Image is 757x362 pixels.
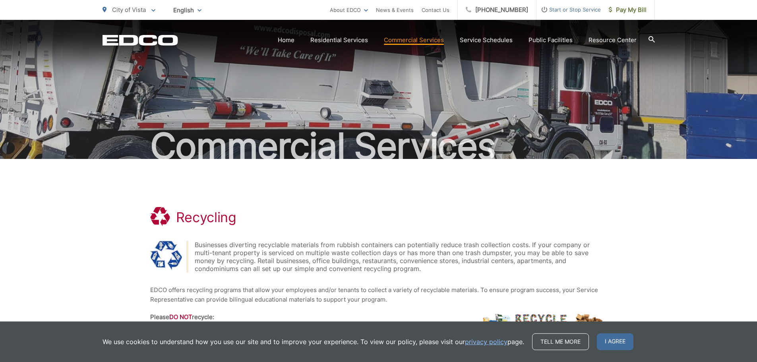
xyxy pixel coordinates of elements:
[150,241,182,270] img: Recycling Symbol
[112,6,146,14] span: City of Vista
[195,241,607,273] div: Businesses diverting recyclable materials from rubbish containers can potentially reduce trash co...
[532,333,589,350] a: Tell me more
[460,35,513,45] a: Service Schedules
[278,35,294,45] a: Home
[597,333,633,350] span: I agree
[150,312,412,328] th: Please recycle:
[169,313,192,321] strong: DO NOT
[167,3,207,17] span: English
[103,126,655,166] h2: Commercial Services
[609,5,647,15] span: Pay My Bill
[176,209,236,225] h1: Recycling
[422,5,449,15] a: Contact Us
[529,35,573,45] a: Public Facilities
[310,35,368,45] a: Residential Services
[465,337,507,347] a: privacy policy
[150,285,607,304] p: EDCO offers recycling programs that allow your employees and/or tenants to collect a variety of r...
[376,5,414,15] a: News & Events
[384,35,444,45] a: Commercial Services
[589,35,637,45] a: Resource Center
[103,35,178,46] a: EDCD logo. Return to the homepage.
[330,5,368,15] a: About EDCO
[103,337,524,347] p: We use cookies to understand how you use our site and to improve your experience. To view our pol...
